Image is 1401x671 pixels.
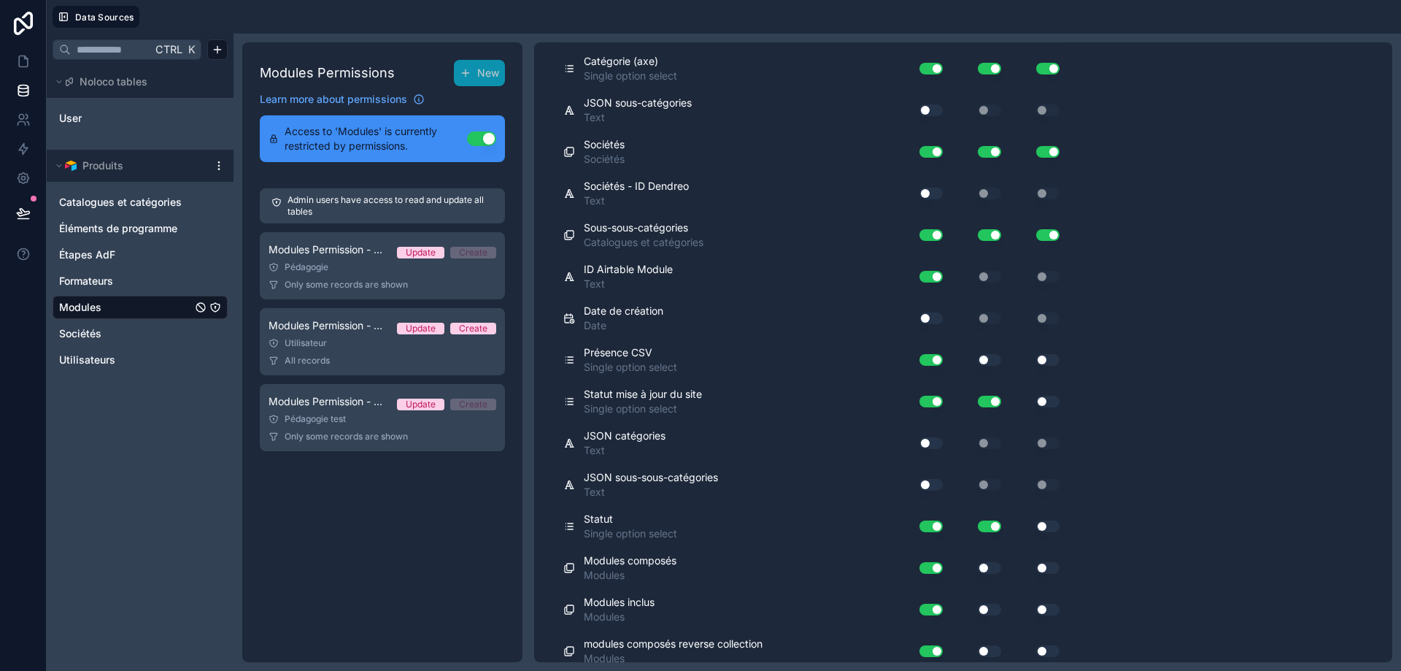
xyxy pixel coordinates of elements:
a: Modules Permission - PédagogieUpdateCreatePédagogieOnly some records are shown [260,232,505,299]
span: Modules [584,651,763,666]
img: Airtable Logo [65,160,77,172]
button: New [454,60,505,86]
span: Single option select [584,69,677,83]
span: Sociétés [584,137,625,152]
span: Single option select [584,526,677,541]
span: Modules inclus [584,595,655,610]
div: Utilisateur [269,337,496,349]
span: JSON sous-catégories [584,96,692,110]
span: Modules Permission - Pédagogie [269,242,385,257]
p: Admin users have access to read and update all tables [287,194,493,218]
span: Catalogues et catégories [59,195,182,210]
div: Update [406,247,436,258]
a: Modules Permission - Pédagogie testUpdateCreatePédagogie testOnly some records are shown [260,384,505,451]
div: Update [406,323,436,334]
span: K [186,45,196,55]
span: Éléments de programme [59,221,177,236]
span: Modules Permission - Utilisateurs [269,318,385,333]
span: Modules composés [584,553,676,568]
span: Étapes AdF [59,248,115,262]
div: Create [459,399,487,410]
span: modules composés reverse collection [584,637,763,651]
a: Learn more about permissions [260,92,425,107]
div: Update [406,399,436,410]
a: Formateurs [59,274,192,288]
button: Noloco tables [53,72,219,92]
span: Modules [584,568,676,583]
span: User [59,111,82,126]
span: Catalogues et catégories [584,235,703,250]
div: User [53,107,228,130]
span: Sociétés [584,152,625,166]
span: Date [584,318,663,333]
span: Modules [59,300,101,315]
div: Create [459,323,487,334]
div: Modules [53,296,228,319]
span: Text [584,277,673,291]
span: Statut [584,512,677,526]
div: Étapes AdF [53,243,228,267]
div: Éléments de programme [53,217,228,240]
span: Only some records are shown [285,279,408,291]
span: Catégorie (axe) [584,54,677,69]
span: Access to 'Modules' is currently restricted by permissions. [285,124,467,153]
span: JSON catégories [584,429,665,443]
a: Catalogues et catégories [59,195,192,210]
span: Modules Permission - Pédagogie test [269,394,385,409]
a: Sociétés [59,326,192,341]
h1: Modules Permissions [260,63,395,83]
span: Text [584,485,718,499]
button: Data Sources [53,6,139,28]
a: Modules [59,300,192,315]
span: Text [584,443,665,458]
span: Produits [82,158,123,173]
span: Noloco tables [80,74,147,89]
span: Sociétés [59,326,101,341]
a: Éléments de programme [59,221,192,236]
span: Présence CSV [584,345,677,360]
span: Ctrl [154,40,184,58]
span: Utilisateurs [59,353,115,367]
div: Pédagogie test [269,413,496,425]
span: Sociétés - ID Dendreo [584,179,689,193]
div: Utilisateurs [53,348,228,372]
span: Modules [584,610,655,624]
span: Sous-sous-catégories [584,221,703,235]
div: Sociétés [53,322,228,345]
span: ID Airtable Module [584,262,673,277]
span: All records [285,355,330,367]
span: Formateurs [59,274,113,288]
span: JSON sous-sous-catégories [584,470,718,485]
div: Pédagogie [269,261,496,273]
div: Create [459,247,487,258]
a: Modules Permission - UtilisateursUpdateCreateUtilisateurAll records [260,308,505,375]
span: Text [584,110,692,125]
span: Data Sources [75,12,134,23]
span: Text [584,193,689,208]
div: Catalogues et catégories [53,191,228,214]
button: Airtable LogoProduits [53,156,207,176]
div: Formateurs [53,269,228,293]
a: Étapes AdF [59,248,192,262]
a: User [59,111,177,126]
span: Learn more about permissions [260,92,407,107]
a: Utilisateurs [59,353,192,367]
span: Statut mise à jour du site [584,387,702,402]
span: New [477,66,499,80]
span: Date de création [584,304,663,318]
span: Only some records are shown [285,431,408,442]
span: Single option select [584,360,677,375]
span: Single option select [584,402,702,416]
